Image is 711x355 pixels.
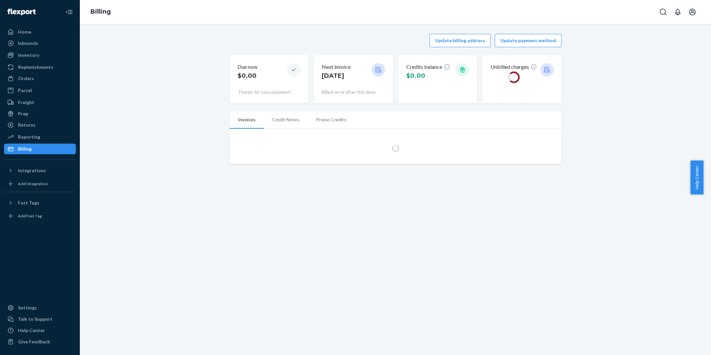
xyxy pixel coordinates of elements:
p: Next invoice [322,63,351,71]
a: Prep [4,108,76,119]
div: Billing [18,146,32,152]
div: Freight [18,99,34,106]
ol: breadcrumbs [85,2,116,22]
div: Fast Tags [18,199,39,206]
button: Open notifications [671,5,684,19]
a: Billing [4,144,76,154]
div: Help Center [18,327,45,334]
div: Settings [18,304,37,311]
div: Reporting [18,134,40,140]
button: Help Center [690,161,703,194]
div: Prep [18,110,28,117]
div: Orders [18,75,34,82]
a: Home [4,27,76,37]
div: Add Fast Tag [18,213,42,219]
a: Add Fast Tag [4,211,76,221]
p: [DATE] [322,71,351,80]
p: $0.00 [238,71,258,80]
div: Returns [18,122,36,128]
button: Update payment method [495,34,562,47]
a: Returns [4,120,76,130]
p: Billed on or after this date [322,89,385,95]
div: Parcel [18,87,32,94]
button: Close Navigation [63,5,76,19]
div: Add Integration [18,181,48,186]
a: Settings [4,302,76,313]
a: Add Integration [4,178,76,189]
li: Credit Notes [264,111,308,128]
button: Fast Tags [4,197,76,208]
p: Credits balance [406,63,450,71]
div: Give Feedback [18,338,50,345]
a: Reporting [4,132,76,142]
div: Integrations [18,167,46,174]
div: Inventory [18,52,39,59]
a: Replenishments [4,62,76,72]
button: Update billing address [430,34,491,47]
a: Talk to Support [4,314,76,324]
div: Inbounds [18,40,38,47]
button: Open account menu [686,5,699,19]
p: Due now [238,63,258,71]
a: Inventory [4,50,76,60]
a: Help Center [4,325,76,336]
a: Inbounds [4,38,76,49]
a: Freight [4,97,76,108]
li: Promo Credits [308,111,355,128]
span: $0.00 [406,72,425,79]
div: Home [18,29,31,35]
p: Unbilled charges [490,63,537,71]
a: Orders [4,73,76,84]
a: Billing [90,8,111,15]
div: Replenishments [18,64,53,70]
p: Thanks for your payment! [238,89,301,95]
button: Give Feedback [4,336,76,347]
li: Invoices [230,111,264,129]
button: Open Search Box [656,5,670,19]
img: Flexport logo [7,9,36,15]
button: Integrations [4,165,76,176]
div: Talk to Support [18,316,53,322]
a: Parcel [4,85,76,96]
